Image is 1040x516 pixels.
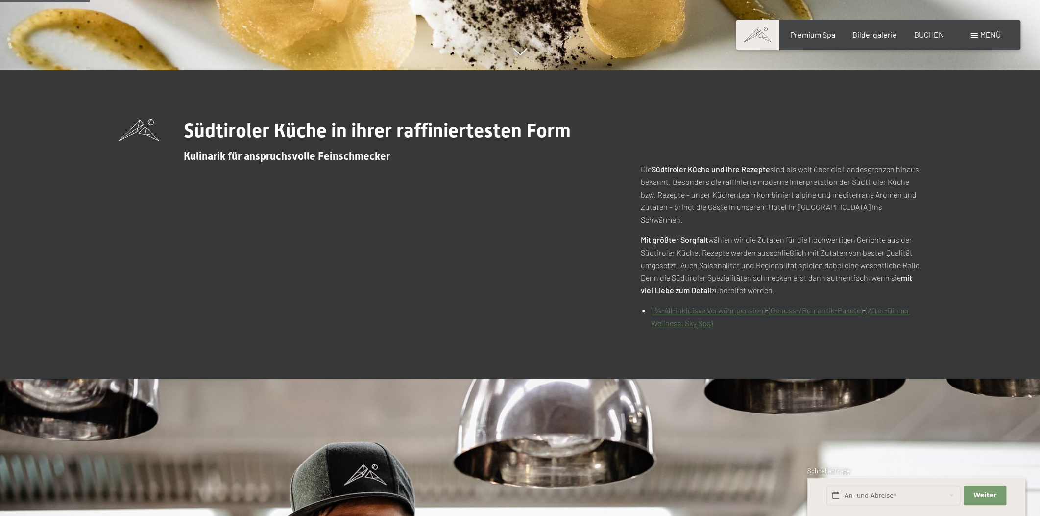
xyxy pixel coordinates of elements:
[641,163,922,226] p: Die sind bis weit über die Landesgrenzen hinaus bekannt. Besonders die raffinierte moderne Interp...
[651,306,909,328] a: (After-Dinner Wellness, Sky Spa)
[641,233,922,296] p: wählen wir die Zutaten für die hochwertigen Gerichte aus der Südtiroler Küche. Rezepte werden aus...
[914,30,944,39] a: BUCHEN
[184,119,571,142] span: Südtiroler Küche in ihrer raffiniertesten Form
[964,486,1006,506] button: Weiter
[807,467,850,475] span: Schnellanfrage
[652,164,770,174] strong: Südtiroler Küche und ihre Rezepte
[852,30,897,39] a: Bildergalerie
[651,304,921,329] p: - -
[184,150,390,162] span: Kulinarik für anspruchsvolle Feinschmecker
[973,491,996,500] span: Weiter
[641,273,912,295] strong: mit viel Liebe zum Detail
[980,30,1001,39] span: Menü
[641,235,708,244] strong: Mit größter Sorgfalt
[652,306,765,315] a: (¾-All-inkluisve Verwöhnpension)
[790,30,835,39] a: Premium Spa
[768,306,862,315] a: (Genuss-/Romantik-Pakete)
